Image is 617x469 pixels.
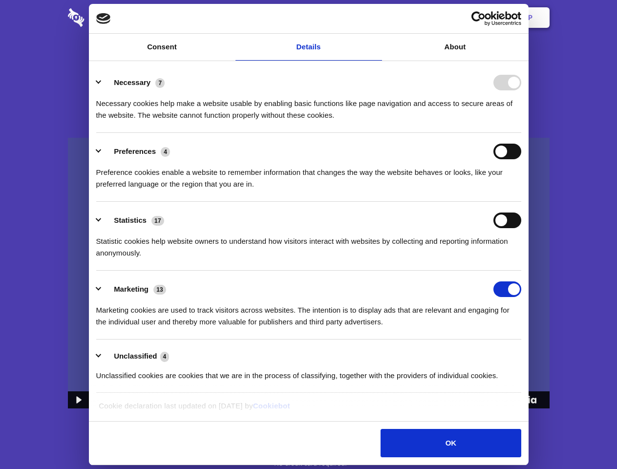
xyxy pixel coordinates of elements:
a: Login [443,2,486,33]
a: Consent [89,34,235,61]
iframe: Drift Widget Chat Controller [568,420,605,457]
a: Details [235,34,382,61]
h1: Eliminate Slack Data Loss. [68,44,550,79]
img: Sharesecret [68,138,550,409]
label: Marketing [114,285,149,293]
label: Statistics [114,216,147,224]
span: 17 [151,216,164,226]
div: Marketing cookies are used to track visitors across websites. The intention is to display ads tha... [96,297,521,328]
a: About [382,34,529,61]
div: Statistic cookies help website owners to understand how visitors interact with websites by collec... [96,228,521,259]
span: 13 [153,285,166,295]
img: logo-wordmark-white-trans-d4663122ce5f474addd5e946df7df03e33cb6a1c49d2221995e7729f52c070b2.svg [68,8,151,27]
button: OK [381,429,521,457]
div: Necessary cookies help make a website usable by enabling basic functions like page navigation and... [96,90,521,121]
button: Play Video [68,391,88,408]
button: Statistics (17) [96,213,170,228]
h4: Auto-redaction of sensitive data, encrypted data sharing and self-destructing private chats. Shar... [68,89,550,121]
label: Preferences [114,147,156,155]
div: Preference cookies enable a website to remember information that changes the way the website beha... [96,159,521,190]
a: Contact [396,2,441,33]
span: 4 [160,352,170,362]
a: Pricing [287,2,329,33]
a: Cookiebot [253,402,290,410]
button: Unclassified (4) [96,350,175,362]
span: 7 [155,78,165,88]
div: Cookie declaration last updated on [DATE] by [91,400,526,419]
button: Marketing (13) [96,281,172,297]
span: 4 [161,147,170,157]
label: Necessary [114,78,150,86]
div: Unclassified cookies are cookies that we are in the process of classifying, together with the pro... [96,362,521,382]
img: logo [96,13,111,24]
a: Usercentrics Cookiebot - opens in a new window [436,11,521,26]
button: Preferences (4) [96,144,176,159]
button: Necessary (7) [96,75,171,90]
